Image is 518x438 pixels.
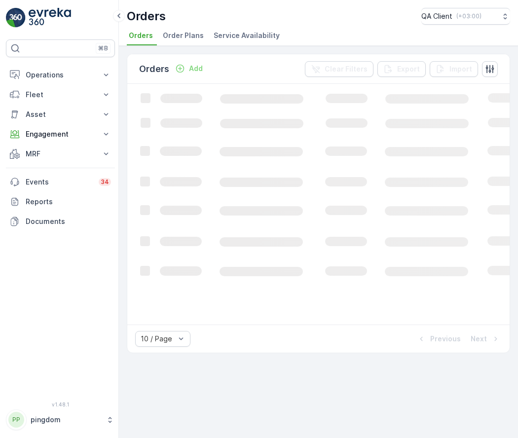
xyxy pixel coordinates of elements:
p: Export [397,64,420,74]
p: QA Client [421,11,452,21]
button: Engagement [6,124,115,144]
p: Import [449,64,472,74]
div: PP [8,412,24,428]
p: Reports [26,197,111,207]
p: Orders [139,62,169,76]
span: v 1.48.1 [6,401,115,407]
p: 34 [101,178,109,186]
p: Next [471,334,487,344]
p: Events [26,177,93,187]
button: Import [430,61,478,77]
p: Clear Filters [325,64,368,74]
p: Add [189,64,203,73]
button: Fleet [6,85,115,105]
span: Orders [129,31,153,40]
button: MRF [6,144,115,164]
p: MRF [26,149,95,159]
p: Orders [127,8,166,24]
p: ( +03:00 ) [456,12,481,20]
button: Add [171,63,207,74]
button: PPpingdom [6,409,115,430]
button: Export [377,61,426,77]
p: Engagement [26,129,95,139]
button: Previous [415,333,462,345]
span: Order Plans [163,31,204,40]
p: ⌘B [98,44,108,52]
button: QA Client(+03:00) [421,8,510,25]
p: Operations [26,70,95,80]
p: Previous [430,334,461,344]
a: Reports [6,192,115,212]
button: Clear Filters [305,61,373,77]
p: Fleet [26,90,95,100]
p: Asset [26,109,95,119]
img: logo_light-DOdMpM7g.png [29,8,71,28]
span: Service Availability [214,31,280,40]
button: Asset [6,105,115,124]
button: Operations [6,65,115,85]
img: logo [6,8,26,28]
button: Next [470,333,502,345]
p: pingdom [31,415,101,425]
p: Documents [26,217,111,226]
a: Documents [6,212,115,231]
a: Events34 [6,172,115,192]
